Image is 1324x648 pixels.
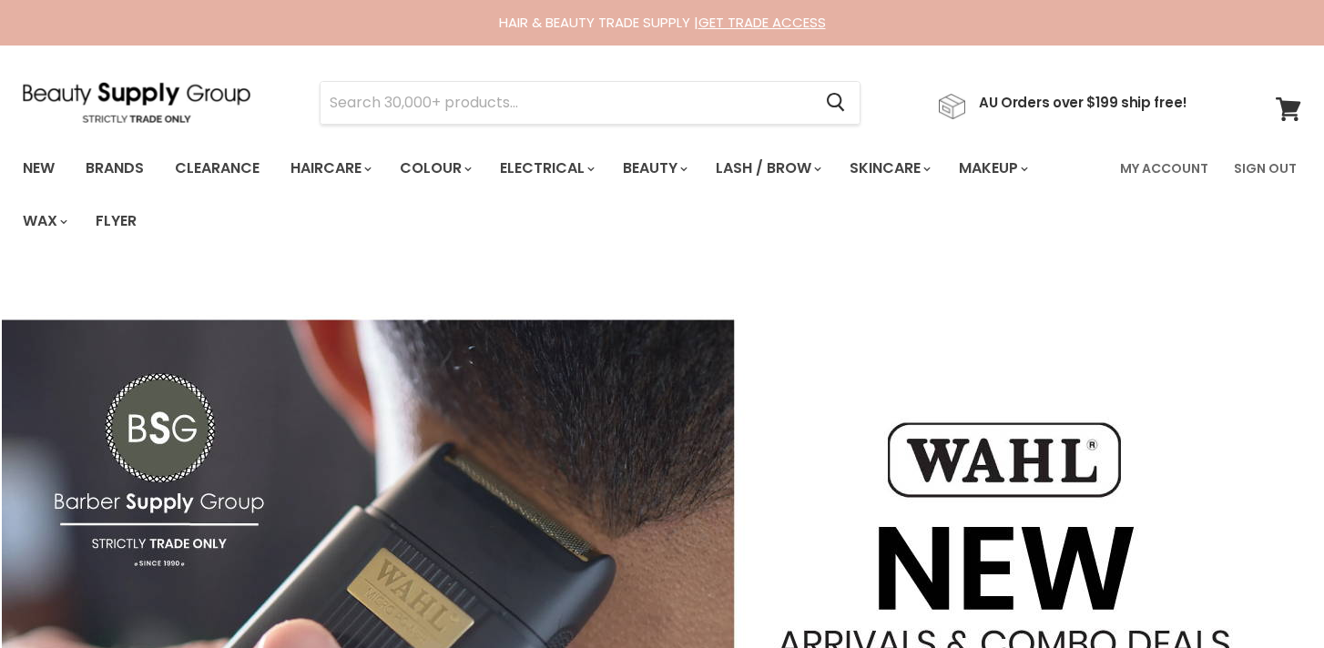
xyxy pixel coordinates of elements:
a: Brands [72,149,158,187]
a: Skincare [836,149,942,187]
a: GET TRADE ACCESS [698,13,826,32]
a: New [9,149,68,187]
button: Search [811,82,860,124]
a: Lash / Brow [702,149,832,187]
a: My Account [1109,149,1219,187]
iframe: Gorgias live chat messenger [1233,562,1306,630]
a: Wax [9,202,78,240]
a: Flyer [82,202,150,240]
input: Search [321,82,811,124]
form: Product [320,81,861,125]
a: Sign Out [1223,149,1308,187]
a: Haircare [277,149,382,187]
ul: Main menu [9,142,1109,248]
a: Colour [386,149,483,187]
a: Clearance [161,149,273,187]
a: Beauty [609,149,698,187]
a: Makeup [945,149,1039,187]
a: Electrical [486,149,606,187]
